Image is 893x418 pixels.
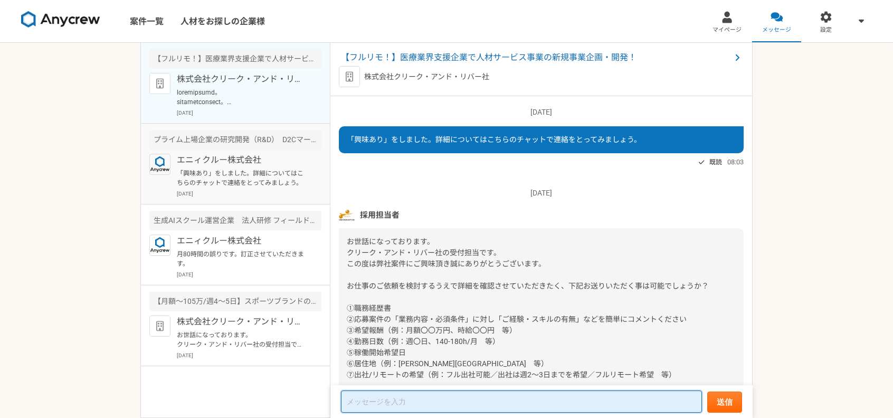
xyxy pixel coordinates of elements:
[177,330,307,349] p: お世話になっております。 クリーク・アンド・リバー社の受付担当です。 この度は弊社案件にご興味頂き誠にありがとうございます。 お仕事のご依頼を検討するうえで詳細を確認させていただきたく、下記お送...
[177,73,307,86] p: 株式会社クリーク・アンド・リバー社
[177,271,321,278] p: [DATE]
[339,207,355,223] img: a295da57-00b6-4b29-ba41-8cef463eb291.png
[177,109,321,117] p: [DATE]
[177,154,307,166] p: エニィクルー株式会社
[177,315,307,328] p: 株式会社クリーク・アンド・リバー社
[177,190,321,198] p: [DATE]
[364,71,489,82] p: 株式会社クリーク・アンド・リバー社
[820,26,832,34] span: 設定
[339,188,744,199] p: [DATE]
[347,135,641,144] span: 「興味あり」をしました。詳細についてはこちらのチャットで連絡をとってみましょう。
[149,130,321,150] div: プライム上場企業の研究開発（R&D） D2Cマーケティング施策の実行・改善
[149,211,321,230] div: 生成AIスクール運営企業 法人研修 フィールドセールスリーダー候補
[360,209,400,221] span: 採用担当者
[177,235,307,247] p: エニィクルー株式会社
[339,107,744,118] p: [DATE]
[712,26,742,34] span: マイページ
[149,292,321,311] div: 【月額～105万/週4～5日】スポーツブランドのECマーケティングマネージャー！
[341,51,731,64] span: 【フルリモ！】医療業界支援企業で人材サービス事業の新規事業企画・開発！
[177,249,307,268] p: 月80時間の誤りです。訂正させていただきます。
[177,88,307,107] p: loremipsumd。 sitametconsect。 ①adipiscinge。 ②SEddoeiusmodtemp、inci・utlaboreetdoloremagnaa、enimadmi...
[149,315,170,337] img: default_org_logo-42cde973f59100197ec2c8e796e4974ac8490bb5b08a0eb061ff975e4574aa76.png
[727,157,744,167] span: 08:03
[149,235,170,256] img: logo_text_blue_01.png
[21,11,100,28] img: 8DqYSo04kwAAAAASUVORK5CYII=
[339,66,360,87] img: default_org_logo-42cde973f59100197ec2c8e796e4974ac8490bb5b08a0eb061ff975e4574aa76.png
[149,154,170,175] img: logo_text_blue_01.png
[149,49,321,69] div: 【フルリモ！】医療業界支援企業で人材サービス事業の新規事業企画・開発！
[762,26,791,34] span: メッセージ
[149,73,170,94] img: default_org_logo-42cde973f59100197ec2c8e796e4974ac8490bb5b08a0eb061ff975e4574aa76.png
[707,392,742,413] button: 送信
[709,156,722,169] span: 既読
[347,237,709,412] span: お世話になっております。 クリーク・アンド・リバー社の受付担当です。 この度は弊社案件にご興味頂き誠にありがとうございます。 お仕事のご依頼を検討するうえで詳細を確認させていただきたく、下記お送...
[177,351,321,359] p: [DATE]
[177,169,307,188] p: 「興味あり」をしました。詳細についてはこちらのチャットで連絡をとってみましょう。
